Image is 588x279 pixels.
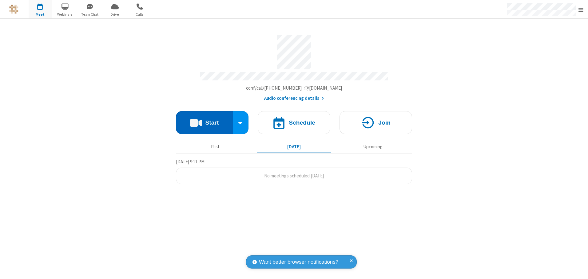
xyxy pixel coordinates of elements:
section: Account details [176,30,412,102]
span: Team Chat [78,12,101,17]
span: Want better browser notifications? [259,258,338,266]
button: Copy my meeting room linkCopy my meeting room link [246,85,342,92]
button: Join [340,111,412,134]
span: Webinars [54,12,77,17]
h4: Start [205,120,219,126]
h4: Join [378,120,391,126]
span: Copy my meeting room link [246,85,342,91]
section: Today's Meetings [176,158,412,184]
span: Drive [103,12,126,17]
h4: Schedule [289,120,315,126]
div: Start conference options [233,111,249,134]
span: Meet [29,12,52,17]
span: Calls [128,12,151,17]
button: [DATE] [257,141,331,153]
button: Schedule [258,111,330,134]
button: Start [176,111,233,134]
button: Upcoming [336,141,410,153]
button: Past [178,141,252,153]
span: No meetings scheduled [DATE] [264,173,324,179]
img: QA Selenium DO NOT DELETE OR CHANGE [9,5,18,14]
span: [DATE] 9:11 PM [176,159,205,165]
button: Audio conferencing details [264,95,324,102]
